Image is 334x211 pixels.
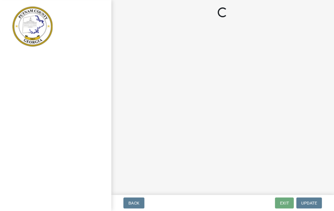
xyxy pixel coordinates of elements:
[296,197,322,209] button: Update
[275,197,294,209] button: Exit
[301,201,317,205] span: Update
[128,201,139,205] span: Back
[123,197,144,209] button: Back
[12,6,53,47] img: Putnam County, Georgia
